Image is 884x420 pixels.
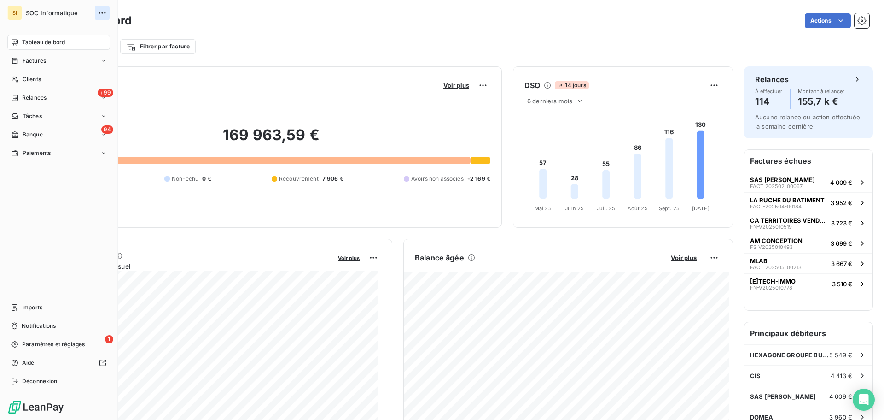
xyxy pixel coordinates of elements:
[443,82,469,89] span: Voir plus
[755,113,860,130] span: Aucune relance ou action effectuée la semaine dernière.
[744,150,872,172] h6: Factures échues
[524,80,540,91] h6: DSO
[750,244,793,250] span: FS-V2025010493
[755,94,783,109] h4: 114
[22,377,58,385] span: Déconnexion
[411,175,464,183] span: Avoirs non associés
[750,176,815,183] span: SAS [PERSON_NAME]
[659,205,680,212] tspan: Sept. 25
[831,372,852,379] span: 4 413 €
[22,322,56,330] span: Notifications
[744,253,872,273] button: MLABFACT-202505-002133 667 €
[750,351,829,359] span: HEXAGONE GROUPE BUSINESS INVEST
[26,9,92,17] span: SOC Informatique
[744,273,872,294] button: [E]TECH-IMMOFN-V20250107783 510 €
[202,175,211,183] span: 0 €
[23,112,42,120] span: Tâches
[750,372,761,379] span: CIS
[831,199,852,207] span: 3 952 €
[750,183,803,189] span: FACT-202502-00067
[22,94,47,102] span: Relances
[101,125,113,134] span: 94
[527,97,572,105] span: 6 derniers mois
[750,204,802,209] span: FACT-202504-00184
[441,81,472,89] button: Voir plus
[22,303,42,312] span: Imports
[120,39,196,54] button: Filtrer par facture
[798,89,845,94] span: Montant à relancer
[105,335,113,343] span: 1
[23,130,43,139] span: Banque
[23,57,46,65] span: Factures
[755,89,783,94] span: À effectuer
[335,254,362,262] button: Voir plus
[628,205,648,212] tspan: Août 25
[750,265,802,270] span: FACT-202505-00213
[23,149,51,157] span: Paiements
[52,126,490,154] h2: 169 963,59 €
[830,179,852,186] span: 4 009 €
[22,359,35,367] span: Aide
[750,224,792,230] span: FN-V2025010519
[805,13,851,28] button: Actions
[7,355,110,370] a: Aide
[744,213,872,233] button: CA TERRITOIRES VENDOMOISFN-V20250105193 723 €
[467,175,490,183] span: -2 169 €
[750,278,796,285] span: [E]TECH-IMMO
[22,340,85,349] span: Paramètres et réglages
[755,74,789,85] h6: Relances
[750,285,792,290] span: FN-V2025010778
[415,252,464,263] h6: Balance âgée
[7,6,22,20] div: SI
[172,175,198,183] span: Non-échu
[750,217,827,224] span: CA TERRITOIRES VENDOMOIS
[555,81,588,89] span: 14 jours
[744,322,872,344] h6: Principaux débiteurs
[744,172,872,192] button: SAS [PERSON_NAME]FACT-202502-000674 009 €
[52,261,331,271] span: Chiffre d'affaires mensuel
[98,89,113,97] span: +99
[798,94,845,109] h4: 155,7 k €
[829,351,852,359] span: 5 549 €
[668,254,699,262] button: Voir plus
[832,280,852,288] span: 3 510 €
[7,400,64,414] img: Logo LeanPay
[22,38,65,47] span: Tableau de bord
[338,255,360,261] span: Voir plus
[597,205,615,212] tspan: Juil. 25
[692,205,710,212] tspan: [DATE]
[831,260,852,267] span: 3 667 €
[750,393,816,400] span: SAS [PERSON_NAME]
[23,75,41,83] span: Clients
[831,219,852,227] span: 3 723 €
[322,175,343,183] span: 7 906 €
[853,389,875,411] div: Open Intercom Messenger
[829,393,852,400] span: 4 009 €
[831,240,852,247] span: 3 699 €
[750,237,803,244] span: AM CONCEPTION
[671,254,697,261] span: Voir plus
[535,205,552,212] tspan: Mai 25
[744,192,872,213] button: LA RUCHE DU BATIMENTFACT-202504-001843 952 €
[565,205,584,212] tspan: Juin 25
[750,196,825,204] span: LA RUCHE DU BATIMENT
[279,175,319,183] span: Recouvrement
[744,233,872,253] button: AM CONCEPTIONFS-V20250104933 699 €
[750,257,768,265] span: MLAB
